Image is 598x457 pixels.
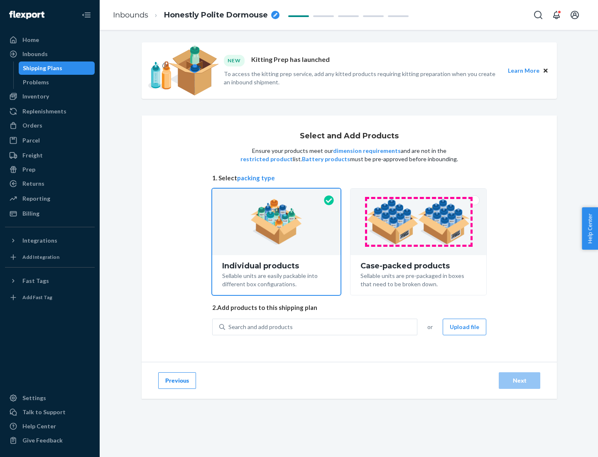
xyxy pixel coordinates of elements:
button: Help Center [582,207,598,250]
div: Search and add products [228,323,293,331]
a: Problems [19,76,95,89]
span: Honestly Polite Dormouse [164,10,268,21]
button: Close Navigation [78,7,95,23]
button: Upload file [443,319,486,335]
button: packing type [237,174,275,182]
a: Talk to Support [5,405,95,419]
button: Open notifications [548,7,565,23]
div: Inventory [22,92,49,101]
a: Help Center [5,420,95,433]
div: Integrations [22,236,57,245]
h1: Select and Add Products [300,132,399,140]
a: Add Integration [5,251,95,264]
div: Parcel [22,136,40,145]
div: Problems [23,78,49,86]
span: or [427,323,433,331]
div: Replenishments [22,107,66,115]
a: Replenishments [5,105,95,118]
div: Billing [22,209,39,218]
div: Help Center [22,422,56,430]
a: Freight [5,149,95,162]
div: Sellable units are easily packable into different box configurations. [222,270,331,288]
button: Open account menu [566,7,583,23]
div: Next [506,376,533,385]
button: Next [499,372,540,389]
img: individual-pack.facf35554cb0f1810c75b2bd6df2d64e.png [250,199,302,245]
div: Returns [22,179,44,188]
span: 2. Add products to this shipping plan [212,303,486,312]
div: Inbounds [22,50,48,58]
div: Prep [22,165,35,174]
div: Fast Tags [22,277,49,285]
div: Talk to Support [22,408,66,416]
div: NEW [224,55,245,66]
div: Settings [22,394,46,402]
ol: breadcrumbs [106,3,286,27]
div: Home [22,36,39,44]
img: Flexport logo [9,11,44,19]
div: Give Feedback [22,436,63,445]
p: Ensure your products meet our and are not in the list. must be pre-approved before inbounding. [240,147,459,163]
button: dimension requirements [333,147,401,155]
button: restricted product [240,155,293,163]
p: Kitting Prep has launched [251,55,330,66]
a: Home [5,33,95,47]
div: Case-packed products [360,262,476,270]
p: To access the kitting prep service, add any kitted products requiring kitting preparation when yo... [224,70,500,86]
a: Parcel [5,134,95,147]
a: Inbounds [113,10,148,20]
a: Inbounds [5,47,95,61]
div: Orders [22,121,42,130]
a: Reporting [5,192,95,205]
img: case-pack.59cecea509d18c883b923b81aeac6d0b.png [367,199,470,245]
button: Learn More [508,66,539,75]
div: Add Integration [22,253,59,260]
button: Fast Tags [5,274,95,287]
a: Add Fast Tag [5,291,95,304]
button: Battery products [302,155,350,163]
button: Previous [158,372,196,389]
button: Integrations [5,234,95,247]
a: Returns [5,177,95,190]
span: 1. Select [212,174,486,182]
div: Freight [22,151,43,160]
button: Give Feedback [5,434,95,447]
div: Reporting [22,194,50,203]
a: Prep [5,163,95,176]
div: Add Fast Tag [22,294,52,301]
button: Close [541,66,550,75]
a: Shipping Plans [19,61,95,75]
div: Shipping Plans [23,64,62,72]
a: Settings [5,391,95,405]
div: Sellable units are pre-packaged in boxes that need to be broken down. [360,270,476,288]
a: Inventory [5,90,95,103]
div: Individual products [222,262,331,270]
a: Orders [5,119,95,132]
button: Open Search Box [530,7,547,23]
a: Billing [5,207,95,220]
